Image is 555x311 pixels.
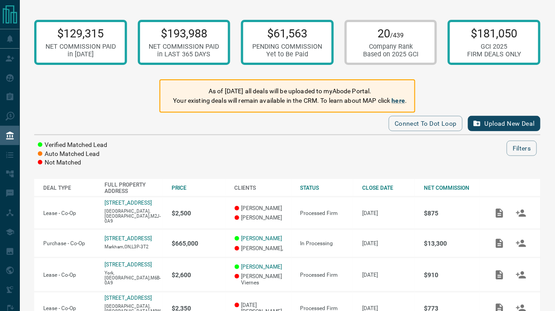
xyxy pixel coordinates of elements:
p: As of [DATE] all deals will be uploaded to myAbode Portal. [173,87,407,96]
div: NET COMMISSION PAID [149,43,219,50]
p: $129,315 [45,27,116,40]
p: [DATE] [362,240,415,247]
p: [DATE] [362,272,415,278]
div: CLIENTS [235,185,291,191]
div: PENDING COMMISSION [253,43,323,50]
div: Processed Firm [300,272,354,278]
p: $181,050 [467,27,521,40]
a: [PERSON_NAME] [241,264,282,270]
div: in LAST 365 DAYS [149,50,219,58]
span: Match Clients [510,210,532,216]
div: STATUS [300,185,354,191]
div: PRICE [172,185,226,191]
span: Add / View Documents [489,305,510,311]
span: Add / View Documents [489,240,510,246]
p: [GEOGRAPHIC_DATA],[GEOGRAPHIC_DATA],M2J-0A9 [105,209,163,224]
a: [STREET_ADDRESS] [105,235,152,242]
p: $61,563 [253,27,323,40]
p: Markham,ON,L3P-3T2 [105,244,163,249]
span: Match Clients [510,305,532,311]
div: CLOSE DATE [362,185,415,191]
span: Add / View Documents [489,271,510,278]
div: GCI 2025 [467,43,521,50]
div: FIRM DEALS ONLY [467,50,521,58]
div: in [DATE] [45,50,116,58]
span: Match Clients [510,240,532,246]
p: $910 [424,271,480,279]
div: NET COMMISSION PAID [45,43,116,50]
div: FULL PROPERTY ADDRESS [105,182,163,194]
p: $875 [424,210,480,217]
a: here [392,97,405,104]
div: DEAL TYPE [43,185,96,191]
p: Lease - Co-Op [43,210,96,216]
p: [PERSON_NAME] Viernes [235,273,291,286]
a: [STREET_ADDRESS] [105,295,152,301]
div: Processed Firm [300,210,354,216]
p: $13,300 [424,240,480,247]
p: Purchase - Co-Op [43,240,96,247]
button: Filters [507,141,537,156]
a: [PERSON_NAME] [241,235,282,242]
span: Match Clients [510,271,532,278]
div: Yet to Be Paid [253,50,323,58]
span: Add / View Documents [489,210,510,216]
p: $665,000 [172,240,226,247]
li: Verified Matched Lead [38,141,107,150]
p: York,[GEOGRAPHIC_DATA],M6B-0A9 [105,270,163,285]
p: [PERSON_NAME] [235,215,291,221]
p: Your existing deals will remain available in the CRM. To learn about MAP click . [173,96,407,105]
p: 20 [363,27,419,40]
a: [STREET_ADDRESS] [105,200,152,206]
div: Based on 2025 GCI [363,50,419,58]
li: Auto Matched Lead [38,150,107,159]
div: In Processing [300,240,354,247]
p: Lease - Co-Op [43,272,96,278]
a: [STREET_ADDRESS] [105,261,152,268]
button: Connect to Dot Loop [389,116,463,131]
p: [PERSON_NAME] [235,205,291,211]
span: /439 [391,32,404,39]
div: NET COMMISSION [424,185,480,191]
li: Not Matched [38,158,107,167]
p: $193,988 [149,27,219,40]
p: $2,600 [172,271,226,279]
p: [DATE] [362,210,415,216]
p: $2,500 [172,210,226,217]
button: Upload New Deal [468,116,541,131]
p: [PERSON_NAME], [235,245,291,252]
div: Company Rank [363,43,419,50]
